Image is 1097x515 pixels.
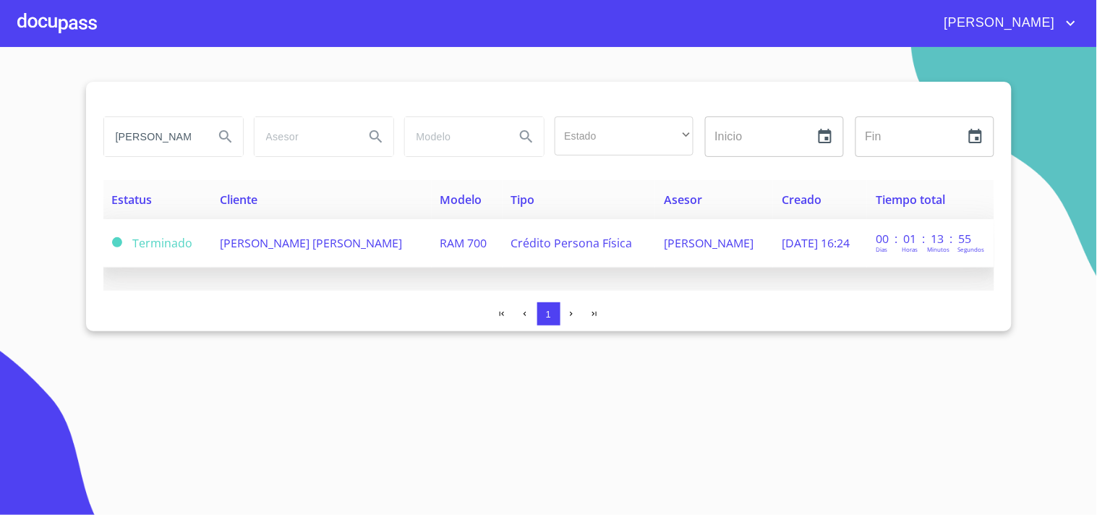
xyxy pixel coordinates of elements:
[509,119,544,154] button: Search
[133,235,193,251] span: Terminado
[934,12,1080,35] button: account of current user
[112,237,122,247] span: Terminado
[537,302,560,325] button: 1
[934,12,1062,35] span: [PERSON_NAME]
[440,192,482,208] span: Modelo
[255,117,353,156] input: search
[220,235,402,251] span: [PERSON_NAME] [PERSON_NAME]
[927,245,949,253] p: Minutos
[405,117,503,156] input: search
[902,245,918,253] p: Horas
[957,245,984,253] p: Segundos
[359,119,393,154] button: Search
[664,192,702,208] span: Asesor
[112,192,153,208] span: Estatus
[104,117,202,156] input: search
[546,309,551,320] span: 1
[511,235,633,251] span: Crédito Persona Física
[782,235,850,251] span: [DATE] 16:24
[555,116,693,156] div: ​
[664,235,754,251] span: [PERSON_NAME]
[208,119,243,154] button: Search
[876,192,945,208] span: Tiempo total
[876,231,973,247] p: 00 : 01 : 13 : 55
[876,245,887,253] p: Dias
[782,192,821,208] span: Creado
[440,235,487,251] span: RAM 700
[511,192,535,208] span: Tipo
[220,192,257,208] span: Cliente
